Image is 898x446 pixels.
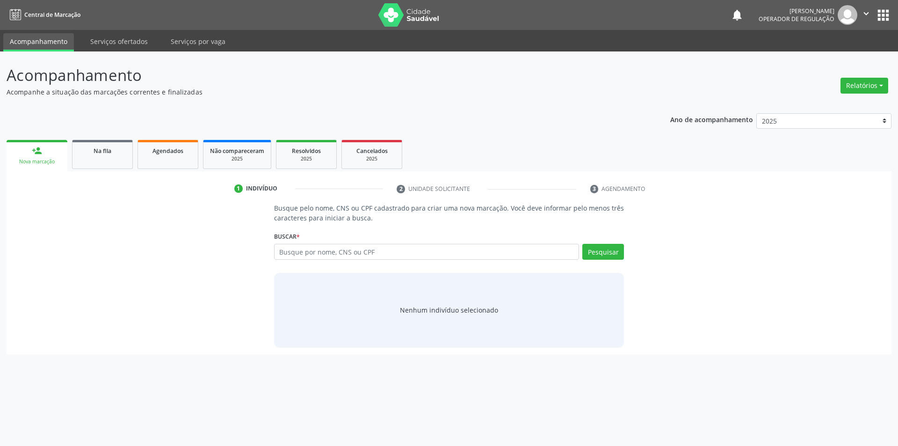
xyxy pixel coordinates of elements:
span: Resolvidos [292,147,321,155]
p: Ano de acompanhamento [670,113,753,125]
button: Pesquisar [582,244,624,260]
span: Na fila [94,147,111,155]
div: Indivíduo [246,184,277,193]
span: Operador de regulação [759,15,834,23]
div: 2025 [210,155,264,162]
a: Serviços ofertados [84,33,154,50]
p: Busque pelo nome, CNS ou CPF cadastrado para criar uma nova marcação. Você deve informar pelo men... [274,203,624,223]
div: Nova marcação [13,158,61,165]
img: img [838,5,857,25]
i:  [861,8,871,19]
div: person_add [32,146,42,156]
a: Central de Marcação [7,7,80,22]
span: Não compareceram [210,147,264,155]
p: Acompanhamento [7,64,626,87]
input: Busque por nome, CNS ou CPF [274,244,579,260]
button:  [857,5,875,25]
button: Relatórios [840,78,888,94]
span: Agendados [152,147,183,155]
label: Buscar [274,229,300,244]
span: Central de Marcação [24,11,80,19]
p: Acompanhe a situação das marcações correntes e finalizadas [7,87,626,97]
a: Acompanhamento [3,33,74,51]
div: 1 [234,184,243,193]
div: Nenhum indivíduo selecionado [400,305,498,315]
span: Cancelados [356,147,388,155]
div: [PERSON_NAME] [759,7,834,15]
button: apps [875,7,891,23]
a: Serviços por vaga [164,33,232,50]
div: 2025 [283,155,330,162]
button: notifications [731,8,744,22]
div: 2025 [348,155,395,162]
